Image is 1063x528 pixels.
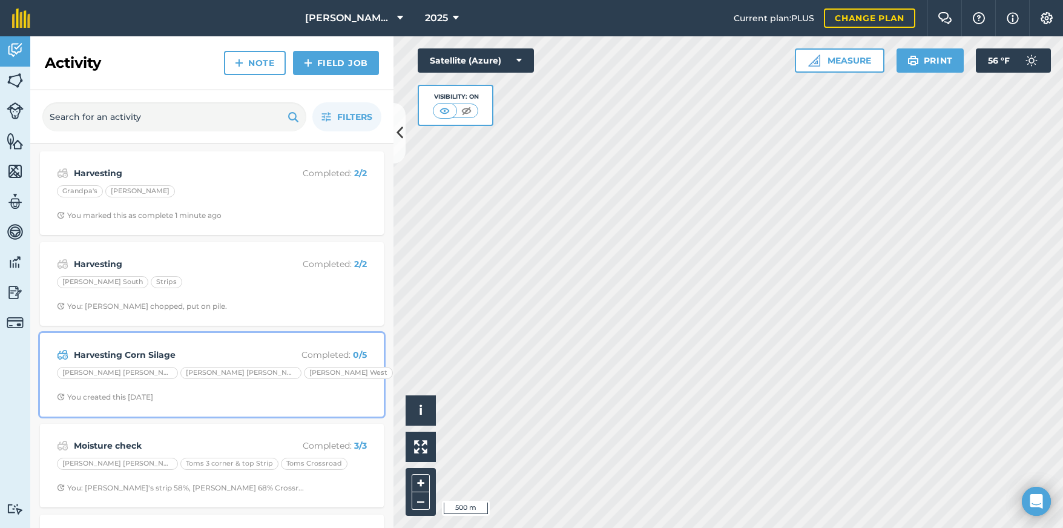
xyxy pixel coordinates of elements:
[1039,12,1054,24] img: A cog icon
[57,367,178,379] div: [PERSON_NAME] [PERSON_NAME]
[406,395,436,426] button: i
[988,48,1010,73] span: 56 ° F
[354,259,367,269] strong: 2 / 2
[224,51,286,75] a: Note
[354,440,367,451] strong: 3 / 3
[938,12,952,24] img: Two speech bubbles overlapping with the left bubble in the forefront
[57,483,304,493] div: You: [PERSON_NAME]'s strip 58%, [PERSON_NAME] 68% Crossr...
[271,257,367,271] p: Completed :
[47,431,377,500] a: Moisture checkCompleted: 3/3[PERSON_NAME] [PERSON_NAME]Toms 3 corner & top StripToms CrossroadClo...
[7,162,24,180] img: svg+xml;base64,PHN2ZyB4bWxucz0iaHR0cDovL3d3dy53My5vcmcvMjAwMC9zdmciIHdpZHRoPSI1NiIgaGVpZ2h0PSI2MC...
[74,167,266,180] strong: Harvesting
[7,41,24,59] img: svg+xml;base64,PD94bWwgdmVyc2lvbj0iMS4wIiBlbmNvZGluZz0idXRmLTgiPz4KPCEtLSBHZW5lcmF0b3I6IEFkb2JlIE...
[271,348,367,361] p: Completed :
[976,48,1051,73] button: 56 °F
[288,110,299,124] img: svg+xml;base64,PHN2ZyB4bWxucz0iaHR0cDovL3d3dy53My5vcmcvMjAwMC9zdmciIHdpZHRoPSIxOSIgaGVpZ2h0PSIyNC...
[412,492,430,510] button: –
[7,71,24,90] img: svg+xml;base64,PHN2ZyB4bWxucz0iaHR0cDovL3d3dy53My5vcmcvMjAwMC9zdmciIHdpZHRoPSI1NiIgaGVpZ2h0PSI2MC...
[7,283,24,302] img: svg+xml;base64,PD94bWwgdmVyc2lvbj0iMS4wIiBlbmNvZGluZz0idXRmLTgiPz4KPCEtLSBHZW5lcmF0b3I6IEFkb2JlIE...
[304,56,312,70] img: svg+xml;base64,PHN2ZyB4bWxucz0iaHR0cDovL3d3dy53My5vcmcvMjAwMC9zdmciIHdpZHRoPSIxNCIgaGVpZ2h0PSIyNC...
[57,393,65,401] img: Clock with arrow pointing clockwise
[425,11,448,25] span: 2025
[305,11,392,25] span: [PERSON_NAME] Farms
[459,105,474,117] img: svg+xml;base64,PHN2ZyB4bWxucz0iaHR0cDovL3d3dy53My5vcmcvMjAwMC9zdmciIHdpZHRoPSI1MCIgaGVpZ2h0PSI0MC...
[7,314,24,331] img: svg+xml;base64,PD94bWwgdmVyc2lvbj0iMS4wIiBlbmNvZGluZz0idXRmLTgiPz4KPCEtLSBHZW5lcmF0b3I6IEFkb2JlIE...
[437,105,452,117] img: svg+xml;base64,PHN2ZyB4bWxucz0iaHR0cDovL3d3dy53My5vcmcvMjAwMC9zdmciIHdpZHRoPSI1MCIgaGVpZ2h0PSI0MC...
[151,276,182,288] div: Strips
[734,12,814,25] span: Current plan : PLUS
[7,503,24,515] img: svg+xml;base64,PD94bWwgdmVyc2lvbj0iMS4wIiBlbmNvZGluZz0idXRmLTgiPz4KPCEtLSBHZW5lcmF0b3I6IEFkb2JlIE...
[897,48,964,73] button: Print
[57,348,68,362] img: svg+xml;base64,PD94bWwgdmVyc2lvbj0iMS4wIiBlbmNvZGluZz0idXRmLTgiPz4KPCEtLSBHZW5lcmF0b3I6IEFkb2JlIE...
[808,54,820,67] img: Ruler icon
[47,159,377,228] a: HarvestingCompleted: 2/2Grandpa's[PERSON_NAME]Clock with arrow pointing clockwiseYou marked this ...
[57,392,153,402] div: You created this [DATE]
[281,458,347,470] div: Toms Crossroad
[57,438,68,453] img: svg+xml;base64,PD94bWwgdmVyc2lvbj0iMS4wIiBlbmNvZGluZz0idXRmLTgiPz4KPCEtLSBHZW5lcmF0b3I6IEFkb2JlIE...
[45,53,101,73] h2: Activity
[42,102,306,131] input: Search for an activity
[304,367,393,379] div: [PERSON_NAME] West
[74,348,266,361] strong: Harvesting Corn Silage
[354,168,367,179] strong: 2 / 2
[907,53,919,68] img: svg+xml;base64,PHN2ZyB4bWxucz0iaHR0cDovL3d3dy53My5vcmcvMjAwMC9zdmciIHdpZHRoPSIxOSIgaGVpZ2h0PSIyNC...
[293,51,379,75] a: Field Job
[414,440,427,454] img: Four arrows, one pointing top left, one top right, one bottom right and the last bottom left
[180,367,301,379] div: [PERSON_NAME] [PERSON_NAME]
[57,211,222,220] div: You marked this as complete 1 minute ago
[105,185,175,197] div: [PERSON_NAME]
[1007,11,1019,25] img: svg+xml;base64,PHN2ZyB4bWxucz0iaHR0cDovL3d3dy53My5vcmcvMjAwMC9zdmciIHdpZHRoPSIxNyIgaGVpZ2h0PSIxNy...
[57,302,65,310] img: Clock with arrow pointing clockwise
[433,92,479,102] div: Visibility: On
[312,102,381,131] button: Filters
[337,110,372,124] span: Filters
[7,223,24,241] img: svg+xml;base64,PD94bWwgdmVyc2lvbj0iMS4wIiBlbmNvZGluZz0idXRmLTgiPz4KPCEtLSBHZW5lcmF0b3I6IEFkb2JlIE...
[57,257,68,271] img: svg+xml;base64,PD94bWwgdmVyc2lvbj0iMS4wIiBlbmNvZGluZz0idXRmLTgiPz4KPCEtLSBHZW5lcmF0b3I6IEFkb2JlIE...
[12,8,30,28] img: fieldmargin Logo
[57,484,65,492] img: Clock with arrow pointing clockwise
[74,257,266,271] strong: Harvesting
[57,166,68,180] img: svg+xml;base64,PD94bWwgdmVyc2lvbj0iMS4wIiBlbmNvZGluZz0idXRmLTgiPz4KPCEtLSBHZW5lcmF0b3I6IEFkb2JlIE...
[57,302,227,311] div: You: [PERSON_NAME] chopped, put on pile.
[972,12,986,24] img: A question mark icon
[271,439,367,452] p: Completed :
[419,403,423,418] span: i
[47,340,377,409] a: Harvesting Corn SilageCompleted: 0/5[PERSON_NAME] [PERSON_NAME][PERSON_NAME] [PERSON_NAME][PERSON...
[74,439,266,452] strong: Moisture check
[412,474,430,492] button: +
[57,185,103,197] div: Grandpa's
[824,8,915,28] a: Change plan
[180,458,278,470] div: Toms 3 corner & top Strip
[47,249,377,318] a: HarvestingCompleted: 2/2[PERSON_NAME] SouthStripsClock with arrow pointing clockwiseYou: [PERSON_...
[57,458,178,470] div: [PERSON_NAME] [PERSON_NAME]
[235,56,243,70] img: svg+xml;base64,PHN2ZyB4bWxucz0iaHR0cDovL3d3dy53My5vcmcvMjAwMC9zdmciIHdpZHRoPSIxNCIgaGVpZ2h0PSIyNC...
[7,253,24,271] img: svg+xml;base64,PD94bWwgdmVyc2lvbj0iMS4wIiBlbmNvZGluZz0idXRmLTgiPz4KPCEtLSBHZW5lcmF0b3I6IEFkb2JlIE...
[7,132,24,150] img: svg+xml;base64,PHN2ZyB4bWxucz0iaHR0cDovL3d3dy53My5vcmcvMjAwMC9zdmciIHdpZHRoPSI1NiIgaGVpZ2h0PSI2MC...
[7,102,24,119] img: svg+xml;base64,PD94bWwgdmVyc2lvbj0iMS4wIiBlbmNvZGluZz0idXRmLTgiPz4KPCEtLSBHZW5lcmF0b3I6IEFkb2JlIE...
[418,48,534,73] button: Satellite (Azure)
[353,349,367,360] strong: 0 / 5
[1019,48,1044,73] img: svg+xml;base64,PD94bWwgdmVyc2lvbj0iMS4wIiBlbmNvZGluZz0idXRmLTgiPz4KPCEtLSBHZW5lcmF0b3I6IEFkb2JlIE...
[795,48,884,73] button: Measure
[7,193,24,211] img: svg+xml;base64,PD94bWwgdmVyc2lvbj0iMS4wIiBlbmNvZGluZz0idXRmLTgiPz4KPCEtLSBHZW5lcmF0b3I6IEFkb2JlIE...
[271,167,367,180] p: Completed :
[1022,487,1051,516] div: Open Intercom Messenger
[57,276,148,288] div: [PERSON_NAME] South
[57,211,65,219] img: Clock with arrow pointing clockwise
